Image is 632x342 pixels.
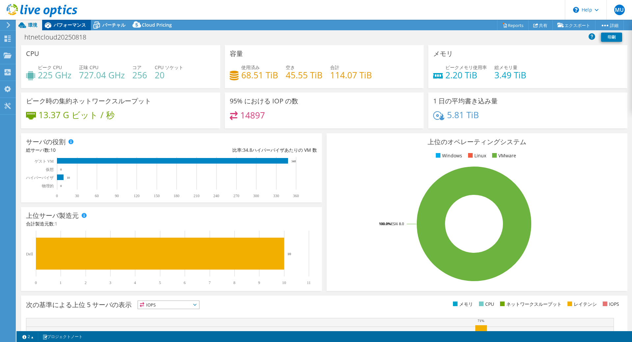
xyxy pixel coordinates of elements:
[286,71,323,79] h4: 45.55 TiB
[240,112,265,119] h4: 14897
[466,152,486,159] li: Linux
[159,280,161,285] text: 5
[330,71,372,79] h4: 114.07 TiB
[230,97,298,105] h3: 95% における IOP の数
[445,71,487,79] h4: 2.20 TiB
[75,194,79,198] text: 30
[54,22,86,28] span: パフォーマンス
[171,146,317,154] div: 比率: ハイパーバイザあたりの VM 数
[282,280,286,285] text: 10
[60,184,62,188] text: 0
[601,33,622,42] a: 印刷
[26,252,33,256] text: Dell
[35,159,54,164] text: ゲスト VM
[253,194,259,198] text: 300
[331,138,622,145] h3: 上位のオペレーティングシステム
[138,301,199,309] span: IOPS
[273,194,279,198] text: 330
[26,220,317,227] h4: 合計製造元数:
[552,20,595,30] a: エクスポート
[595,20,624,30] a: 詳細
[85,280,87,285] text: 2
[287,252,291,256] text: 10
[233,194,239,198] text: 270
[109,280,111,285] text: 3
[26,50,39,57] h3: CPU
[498,301,562,308] li: ネットワークスループット
[154,194,160,198] text: 150
[293,194,299,198] text: 360
[42,184,54,188] text: 物理的
[95,194,99,198] text: 60
[26,175,54,180] text: ハイパーバイザ
[60,280,62,285] text: 1
[230,50,243,57] h3: 容量
[445,64,487,70] span: ピークメモリ使用率
[286,64,295,70] span: 空き
[26,97,151,105] h3: ピーク時の集約ネットワークスループット
[155,71,183,79] h4: 20
[38,64,62,70] span: ピーク CPU
[155,64,183,70] span: CPU ソケット
[330,64,339,70] span: 合計
[258,280,260,285] text: 9
[38,71,71,79] h4: 225 GHz
[434,152,462,159] li: Windows
[291,160,296,163] text: 348
[142,22,172,28] span: Cloud Pricing
[184,280,186,285] text: 6
[56,194,58,198] text: 0
[67,176,70,179] text: 10
[433,97,498,105] h3: 1 日の平均書き込み量
[38,332,87,341] a: プロジェクトノート
[601,301,619,308] li: IOPS
[497,20,529,30] a: Reports
[55,221,57,227] span: 1
[391,221,404,226] tspan: ESXi 8.0
[566,301,597,308] li: レイテンシ
[573,7,579,13] svg: \n
[243,147,252,153] span: 34.8
[241,64,260,70] span: 使用済み
[447,111,479,118] h4: 5.81 TiB
[241,71,278,79] h4: 68.51 TiB
[18,332,38,341] a: 2
[79,64,98,70] span: 正味 CPU
[26,138,66,145] h3: サーバの役割
[132,64,142,70] span: コア
[451,301,473,308] li: メモリ
[132,71,147,79] h4: 256
[134,280,136,285] text: 4
[213,194,219,198] text: 240
[209,280,211,285] text: 7
[115,194,119,198] text: 90
[477,301,494,308] li: CPU
[21,34,96,41] h1: htnetcloud20250818
[102,22,125,28] span: バーチャル
[494,71,526,79] h4: 3.49 TiB
[528,20,553,30] a: 共有
[26,212,79,219] h3: 上位サーバ製造元
[307,280,311,285] text: 11
[35,280,37,285] text: 0
[478,319,484,323] text: 71%
[28,22,37,28] span: 環境
[494,64,517,70] span: 総メモリ量
[433,50,453,57] h3: メモリ
[233,280,235,285] text: 8
[490,152,516,159] li: VMware
[134,194,140,198] text: 120
[79,71,125,79] h4: 727.04 GHz
[39,111,115,118] h4: 13.37 G ビット / 秒
[60,168,62,171] text: 0
[26,146,171,154] div: 総サーバ数:
[173,194,179,198] text: 180
[614,5,625,15] span: MU
[379,221,391,226] tspan: 100.0%
[194,194,199,198] text: 210
[45,167,54,172] text: 仮想
[50,147,56,153] span: 10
